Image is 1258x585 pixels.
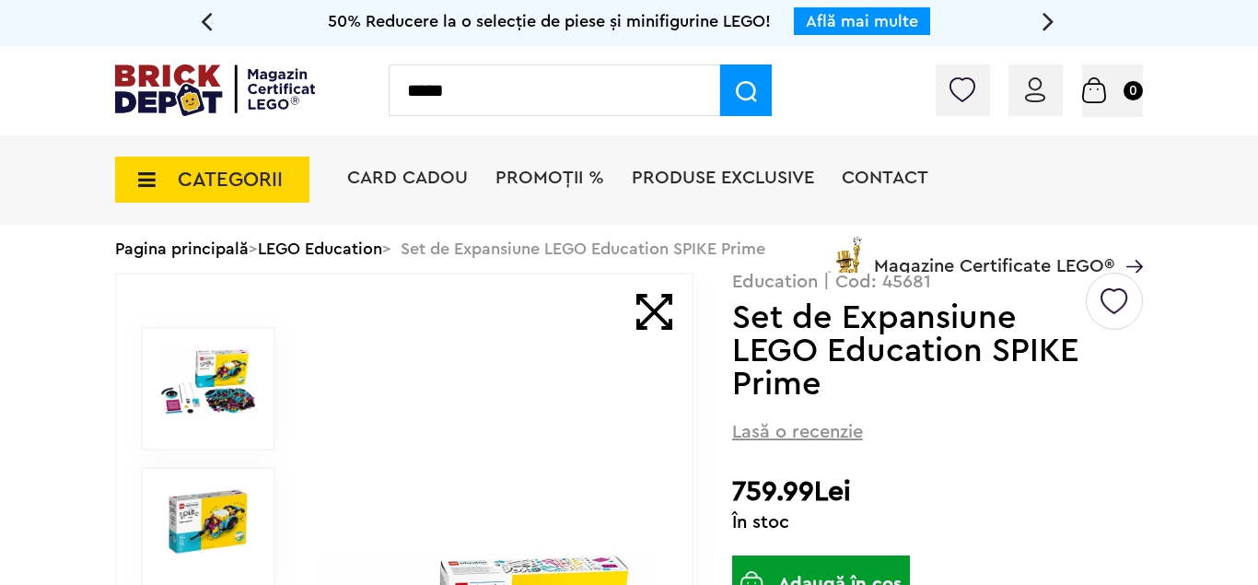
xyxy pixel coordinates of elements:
[632,169,814,187] a: Produse exclusive
[842,169,928,187] a: Contact
[347,169,468,187] a: Card Cadou
[732,475,1143,509] h2: 759.99Lei
[495,169,604,187] a: PROMOȚII %
[732,273,1143,291] p: Education | Cod: 45681
[732,419,863,445] span: Lasă o recenzie
[161,487,255,556] img: Set de Expansiune LEGO Education SPIKE Prime
[732,513,1143,532] div: În stoc
[732,301,1083,401] h1: Set de Expansiune LEGO Education SPIKE Prime
[1114,233,1143,252] a: Magazine Certificate LEGO®
[1124,81,1143,100] small: 0
[178,170,283,190] span: CATEGORII
[328,13,771,29] span: 50% Reducere la o selecție de piese și minifigurine LEGO!
[161,347,255,415] img: Set de Expansiune LEGO Education SPIKE Prime
[874,233,1114,275] span: Magazine Certificate LEGO®
[806,13,918,29] a: Află mai multe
